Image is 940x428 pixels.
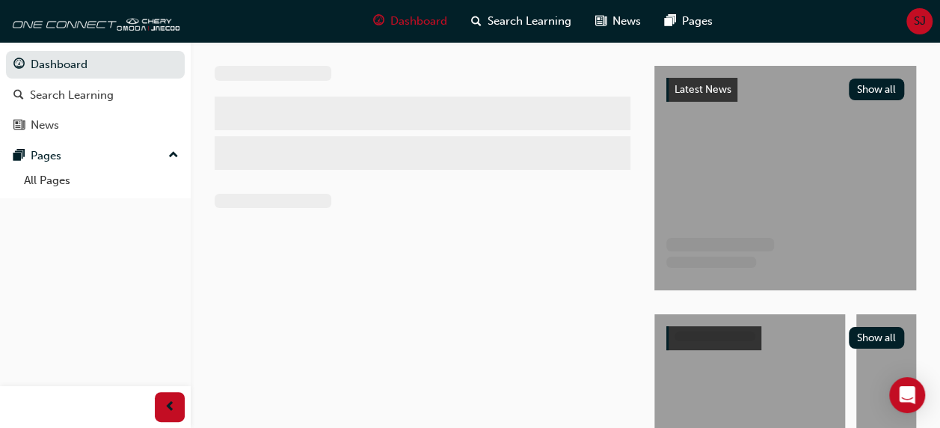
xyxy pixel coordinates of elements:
[6,51,185,79] a: Dashboard
[682,13,713,30] span: Pages
[583,6,653,37] a: news-iconNews
[595,12,606,31] span: news-icon
[13,89,24,103] span: search-icon
[31,117,59,134] div: News
[165,398,176,417] span: prev-icon
[666,78,904,102] a: Latest NewsShow all
[13,119,25,132] span: news-icon
[7,6,179,36] img: oneconnect
[666,326,904,350] a: Show all
[849,327,905,349] button: Show all
[906,8,933,34] button: SJ
[665,12,676,31] span: pages-icon
[13,150,25,163] span: pages-icon
[889,377,925,413] div: Open Intercom Messenger
[18,169,185,192] a: All Pages
[13,58,25,72] span: guage-icon
[612,13,641,30] span: News
[6,111,185,139] a: News
[675,83,731,96] span: Latest News
[168,146,179,165] span: up-icon
[914,13,926,30] span: SJ
[390,13,447,30] span: Dashboard
[653,6,725,37] a: pages-iconPages
[6,48,185,142] button: DashboardSearch LearningNews
[361,6,459,37] a: guage-iconDashboard
[459,6,583,37] a: search-iconSearch Learning
[373,12,384,31] span: guage-icon
[488,13,571,30] span: Search Learning
[31,147,61,165] div: Pages
[6,82,185,109] a: Search Learning
[6,142,185,170] button: Pages
[30,87,114,104] div: Search Learning
[471,12,482,31] span: search-icon
[849,79,905,100] button: Show all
